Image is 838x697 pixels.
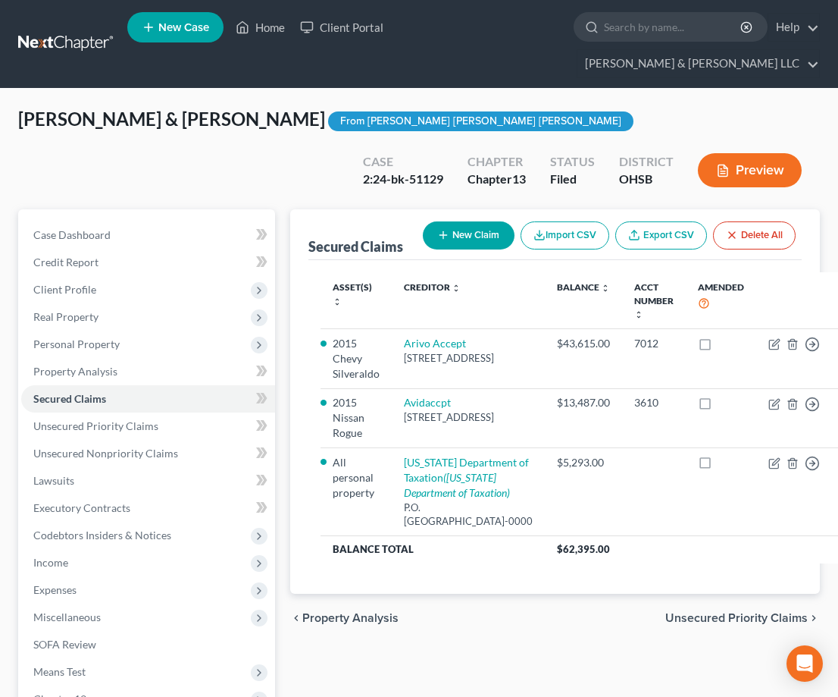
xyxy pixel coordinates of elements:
[467,153,526,171] div: Chapter
[404,471,510,499] i: ([US_STATE] Department of Taxation)
[557,336,610,351] div: $43,615.00
[328,111,633,132] div: From [PERSON_NAME] [PERSON_NAME] [PERSON_NAME]
[404,396,451,409] a: Avidaccpt
[21,249,275,276] a: Credit Report
[33,256,98,268] span: Credit Report
[21,221,275,249] a: Case Dashboard
[363,171,443,188] div: 2:24-bk-51129
[557,395,610,410] div: $13,487.00
[33,638,96,651] span: SOFA Review
[619,171,674,188] div: OHSB
[33,583,77,596] span: Expenses
[228,14,292,41] a: Home
[333,455,380,501] li: All personal property
[33,283,96,296] span: Client Profile
[615,221,707,250] a: Export CSV
[33,365,117,378] span: Property Analysis
[33,665,86,678] span: Means Test
[290,612,399,624] button: chevron_left Property Analysis
[33,338,120,350] span: Personal Property
[21,631,275,658] a: SOFA Review
[33,611,101,623] span: Miscellaneous
[619,153,674,171] div: District
[467,171,526,188] div: Chapter
[808,612,820,624] i: chevron_right
[333,297,342,306] i: unfold_more
[333,336,380,381] li: 2015 Chevy Silveraldo
[786,645,823,682] div: Open Intercom Messenger
[21,440,275,467] a: Unsecured Nonpriority Claims
[33,419,158,432] span: Unsecured Priority Claims
[333,281,372,306] a: Asset(s) unfold_more
[634,336,674,351] div: 7012
[308,237,403,256] div: Secured Claims
[557,281,610,293] a: Balance unfold_more
[21,413,275,440] a: Unsecured Priority Claims
[634,395,674,410] div: 3610
[404,337,466,350] a: Arivo Accept
[21,358,275,385] a: Property Analysis
[290,612,302,624] i: chevron_left
[665,612,820,624] button: Unsecured Priority Claims chevron_right
[363,153,443,171] div: Case
[404,281,461,293] a: Creditor unfold_more
[33,529,171,542] span: Codebtors Insiders & Notices
[452,284,461,293] i: unfold_more
[33,228,111,241] span: Case Dashboard
[698,153,802,187] button: Preview
[21,467,275,494] a: Lawsuits
[550,153,595,171] div: Status
[404,456,529,499] a: [US_STATE] Department of Taxation([US_STATE] Department of Taxation)
[302,612,399,624] span: Property Analysis
[33,392,106,405] span: Secured Claims
[404,410,533,425] div: [STREET_ADDRESS]
[21,494,275,522] a: Executory Contracts
[333,395,380,441] li: 2015 Nissan Rogue
[601,284,610,293] i: unfold_more
[686,272,756,329] th: Amended
[521,221,609,250] button: Import CSV
[404,501,533,529] div: P.O. [GEOGRAPHIC_DATA]-0000
[21,385,275,413] a: Secured Claims
[33,447,178,460] span: Unsecured Nonpriority Claims
[33,474,74,487] span: Lawsuits
[604,13,743,41] input: Search by name...
[33,310,98,323] span: Real Property
[768,14,819,41] a: Help
[550,171,595,188] div: Filed
[557,455,610,470] div: $5,293.00
[665,612,808,624] span: Unsecured Priority Claims
[634,310,643,319] i: unfold_more
[423,221,514,250] button: New Claim
[321,535,545,563] th: Balance Total
[557,543,610,555] span: $62,395.00
[158,22,209,33] span: New Case
[577,50,819,77] a: [PERSON_NAME] & [PERSON_NAME] LLC
[33,501,130,514] span: Executory Contracts
[634,281,674,319] a: Acct Number unfold_more
[292,14,391,41] a: Client Portal
[512,171,526,186] span: 13
[713,221,796,250] button: Delete All
[18,108,325,130] span: [PERSON_NAME] & [PERSON_NAME]
[33,556,68,569] span: Income
[404,351,533,366] div: [STREET_ADDRESS]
